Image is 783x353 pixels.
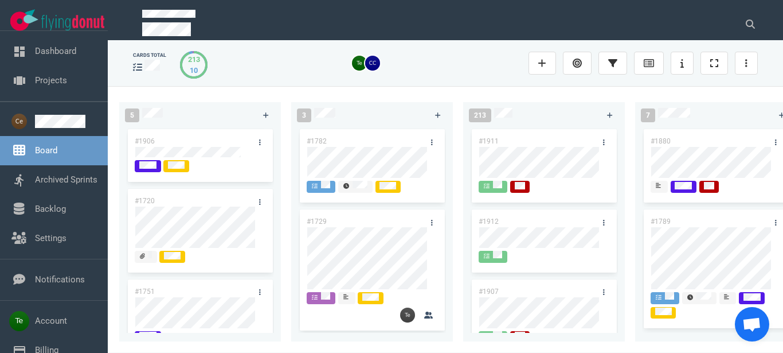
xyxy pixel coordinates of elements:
a: Board [35,145,57,156]
img: 26 [352,56,367,71]
a: Archived Sprints [35,174,97,185]
div: 213 [188,54,200,65]
a: #1880 [651,137,671,145]
a: #1720 [135,197,155,205]
a: #1782 [307,137,327,145]
img: Flying Donut text logo [41,15,104,30]
a: Account [35,316,67,326]
img: 26 [400,308,415,323]
a: #1906 [135,137,155,145]
a: #1912 [479,218,499,226]
span: 3 [297,108,311,122]
a: Backlog [35,204,66,214]
div: Chat abierto [735,307,769,342]
a: Dashboard [35,46,76,56]
a: Settings [35,233,66,243]
a: #1729 [307,218,327,226]
a: #1907 [479,288,499,296]
a: #1789 [651,218,671,226]
a: Notifications [35,274,85,285]
a: Projects [35,75,67,86]
a: #1911 [479,137,499,145]
div: cards total [133,52,166,59]
img: 26 [365,56,380,71]
span: 7 [641,108,655,122]
a: #1751 [135,288,155,296]
span: 5 [125,108,139,122]
span: 213 [469,108,491,122]
div: 10 [188,65,200,76]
